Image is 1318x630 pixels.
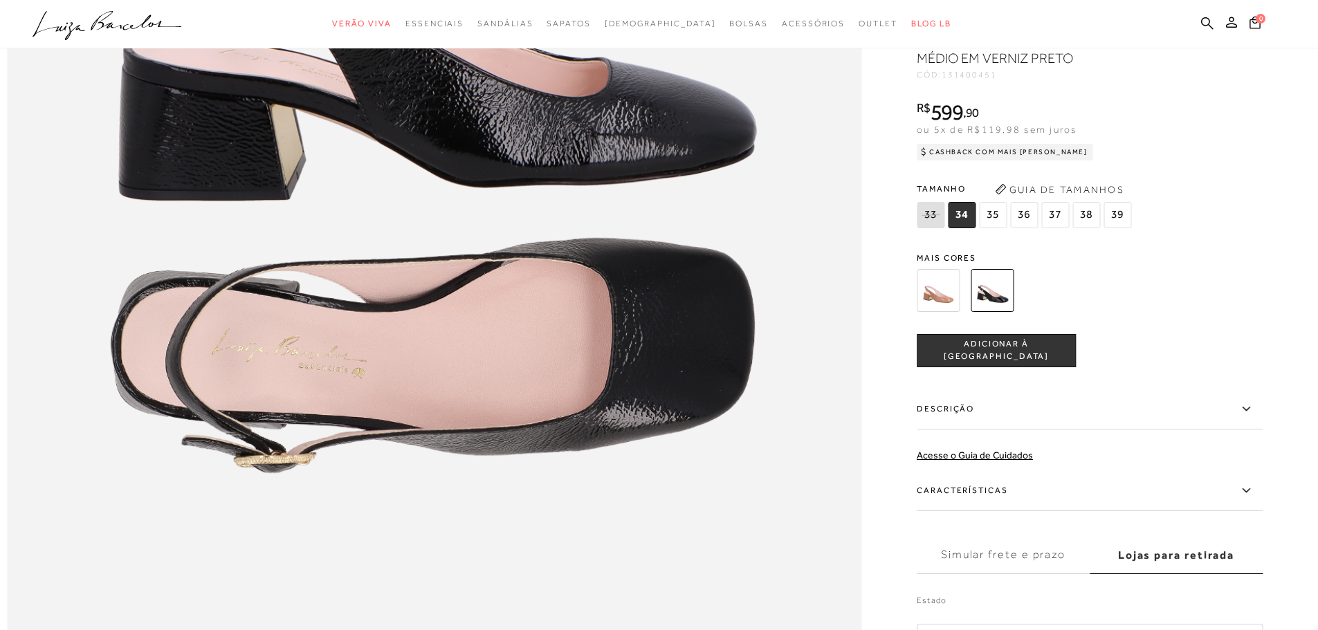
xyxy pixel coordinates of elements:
span: 0 [1256,14,1265,24]
label: Descrição [917,389,1263,429]
span: 33 [917,202,944,228]
i: R$ [917,102,931,114]
button: Guia de Tamanhos [990,178,1128,201]
button: 0 [1245,15,1265,34]
div: Cashback com Mais [PERSON_NAME] [917,144,1093,160]
span: 38 [1072,202,1100,228]
a: categoryNavScreenReaderText [405,11,464,37]
a: categoryNavScreenReaderText [729,11,768,37]
i: , [963,106,979,119]
button: ADICIONAR À [GEOGRAPHIC_DATA] [917,334,1076,367]
a: categoryNavScreenReaderText [859,11,897,37]
span: 131400451 [942,70,997,80]
span: 34 [948,202,976,228]
a: categoryNavScreenReaderText [332,11,392,37]
a: noSubCategoriesText [605,11,716,37]
span: Bolsas [729,19,768,28]
a: BLOG LB [911,11,951,37]
label: Estado [917,594,1263,613]
label: Simular frete e prazo [917,537,1090,574]
span: BLOG LB [911,19,951,28]
span: 39 [1104,202,1131,228]
span: 90 [966,105,979,120]
span: Verão Viva [332,19,392,28]
img: SCARPIN SLINGBACK DE SALTO BLOCO MÉDIO EM VERNIZ PRETO [971,269,1014,312]
a: categoryNavScreenReaderText [547,11,590,37]
a: Acesse o Guia de Cuidados [917,450,1033,461]
span: ou 5x de R$119,98 sem juros [917,124,1077,135]
label: Características [917,471,1263,511]
span: Mais cores [917,254,1263,262]
span: Outlet [859,19,897,28]
span: Sapatos [547,19,590,28]
span: 35 [979,202,1007,228]
div: CÓD: [917,71,1193,79]
span: Tamanho [917,178,1135,199]
span: Acessórios [782,19,845,28]
span: 599 [931,100,963,124]
h1: SCARPIN SLINGBACK DE SALTO BLOCO MÉDIO EM VERNIZ PRETO [917,29,1176,68]
a: categoryNavScreenReaderText [477,11,533,37]
span: 37 [1041,202,1069,228]
span: 36 [1010,202,1038,228]
a: categoryNavScreenReaderText [782,11,845,37]
span: Sandálias [477,19,533,28]
img: SCARPIN SLINGBACK DE SALTO BLOCO MÉDIO EM VERNIZ BEGE BLUSH [917,269,960,312]
span: ADICIONAR À [GEOGRAPHIC_DATA] [917,339,1075,363]
span: [DEMOGRAPHIC_DATA] [605,19,716,28]
label: Lojas para retirada [1090,537,1263,574]
span: Essenciais [405,19,464,28]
